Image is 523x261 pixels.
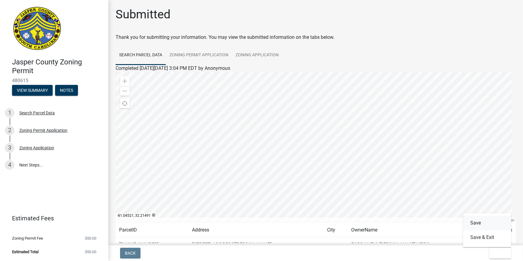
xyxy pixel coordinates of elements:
div: Thank you for submitting your information. You may view the submitted information on the tabs below. [116,34,516,41]
a: Zoning Application [232,46,282,65]
span: Zoning Permit Fee [12,236,43,240]
wm-modal-confirm: Summary [12,88,53,93]
td: City [324,223,348,238]
span: Back [125,251,136,256]
td: ParcelID [116,223,188,238]
span: Exit [494,251,503,256]
div: 4 [5,160,14,170]
td: FORD NAT & [PERSON_NAME] HEIRS [348,238,481,252]
span: 480615 [12,78,96,83]
span: $50.00 [85,250,96,254]
div: Zoom out [120,86,130,96]
a: Estimated Fees [5,212,99,224]
button: Save [463,216,511,230]
div: Find my location [120,99,130,108]
div: Zoning Permit Application [19,128,67,132]
div: Exit [463,213,511,247]
div: Zoning Application [19,146,54,150]
button: View Summary [12,85,53,96]
td: OwnerName [348,223,481,238]
span: $50.00 [85,236,96,240]
div: 3 [5,143,14,153]
wm-modal-confirm: Notes [55,88,78,93]
div: 1 [5,108,14,118]
span: Completed [DATE][DATE] 3:04 PM EDT by Anonymous [116,65,230,71]
button: Save & Exit [463,230,511,245]
span: Estimated Total [12,250,39,254]
a: Zoning Permit Application [166,46,232,65]
button: Notes [55,85,78,96]
td: [STREET_ADDRESS][PERSON_NAME] [188,238,324,252]
button: Exit [489,248,511,259]
button: Back [120,248,141,259]
td: Address [188,223,324,238]
div: Zoom in [120,76,130,86]
div: Search Parcel Data [19,111,55,115]
h4: Jasper County Zoning Permit [12,58,104,75]
h1: Submitted [116,7,171,22]
a: Esri [509,218,514,222]
div: 2 [5,126,14,135]
td: [PHONE_NUMBER] [116,238,188,252]
img: Jasper County, South Carolina [12,6,62,51]
a: Search Parcel Data [116,46,166,65]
